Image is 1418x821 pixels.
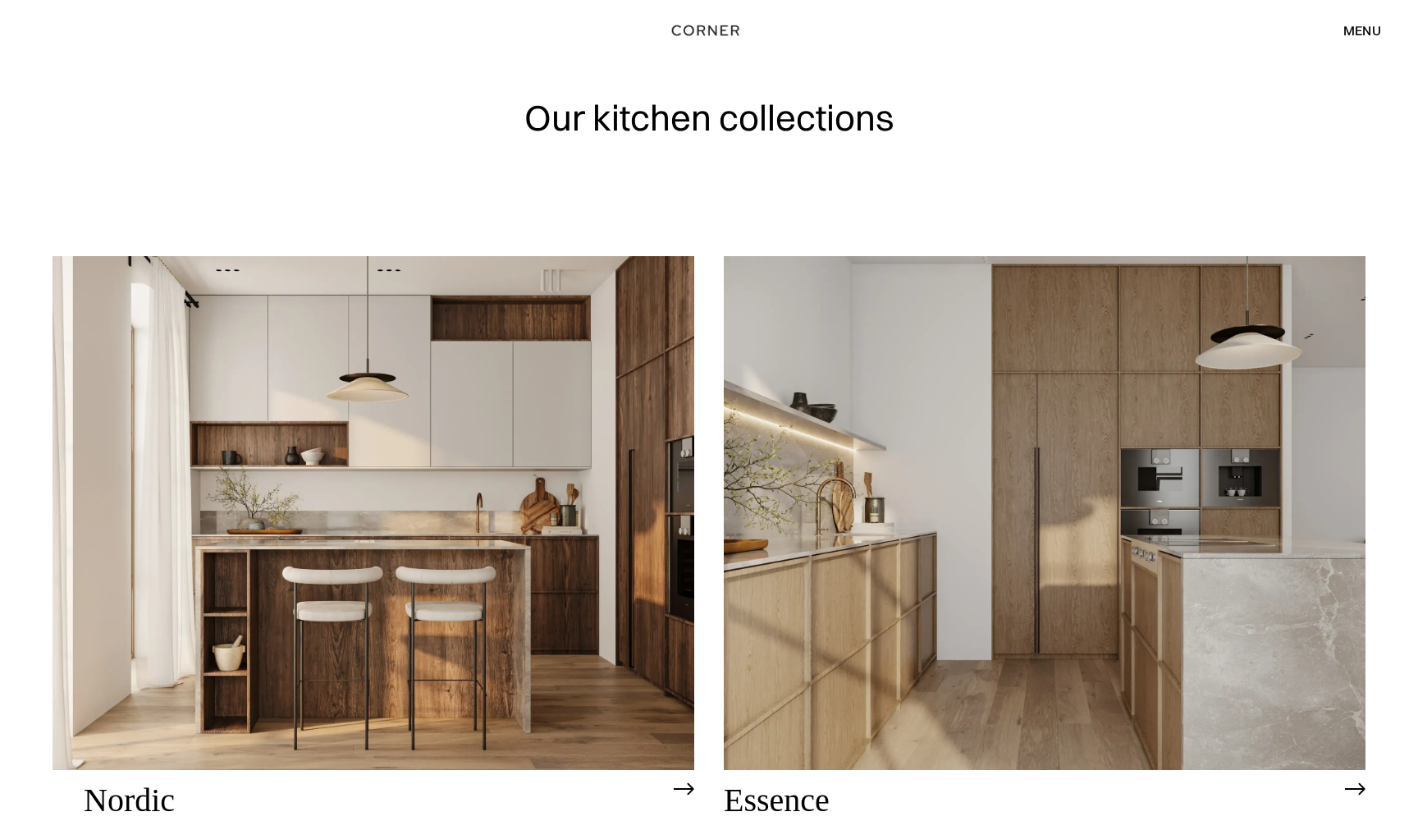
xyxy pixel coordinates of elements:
[84,782,666,819] h2: Nordic
[1343,24,1381,37] div: menu
[724,782,1337,819] h2: Essence
[524,99,894,137] h1: Our kitchen collections
[647,20,771,41] a: home
[1327,16,1381,44] div: menu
